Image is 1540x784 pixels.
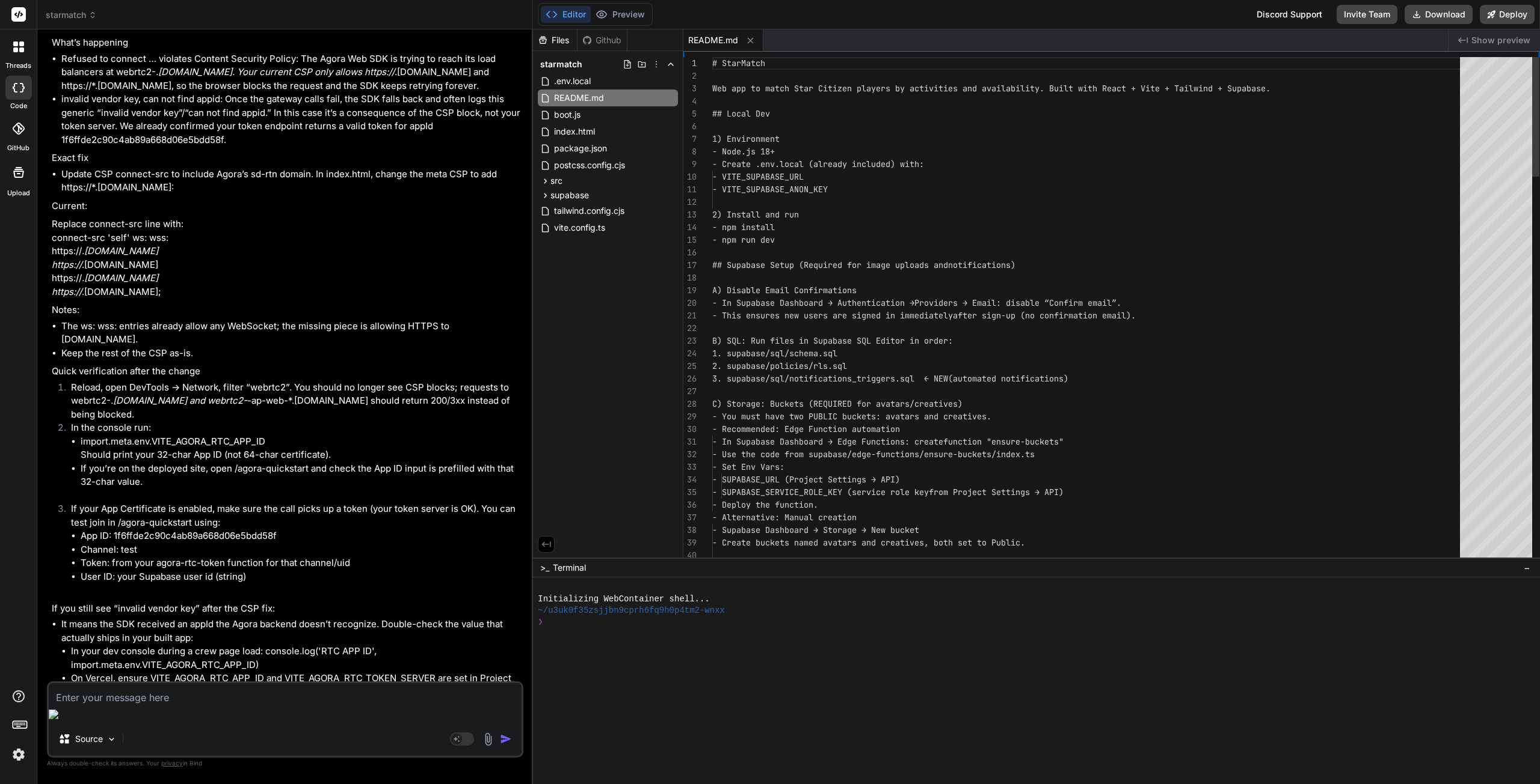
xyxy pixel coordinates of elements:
[929,487,1064,497] span: from Project Settings → API)
[1480,5,1535,24] button: Deploy
[683,347,697,360] div: 24
[111,395,247,406] em: .[DOMAIN_NAME] and webrtc2-
[683,398,697,410] div: 28
[553,141,608,156] span: package.json
[683,234,697,246] div: 15
[712,461,784,472] span: - Set Env Vars:
[106,734,117,744] img: Pick Models
[71,645,521,672] li: In your dev console during a crew page load: console.log('RTC APP ID', import.meta.env.VITE_AGORA...
[683,57,697,70] div: 1
[683,335,697,347] div: 23
[712,512,857,523] span: - Alternative: Manual creation
[81,529,521,543] li: App ID: 1f6ffde2c90c4ab89a668d06e5bdd58f
[5,61,31,71] label: threads
[683,208,697,221] div: 13
[52,303,521,317] p: Notes:
[683,133,697,145] div: 7
[61,502,521,597] li: If your App Certificate is enabled, make sure the call picks up a token (your token server is OK)...
[712,474,900,485] span: - SUPABASE_URL (Project Settings → API)
[61,168,521,195] li: Update CSP connect-src to include Agora’s sd-rtn domain. In index.html, change the meta CSP to ad...
[948,373,1068,384] span: (automated notifications)
[683,524,697,536] div: 38
[538,616,544,628] span: ❯
[683,423,697,436] div: 30
[712,373,948,384] span: 3. supabase/sql/notifications_triggers.sql ← NEW
[683,372,697,385] div: 26
[683,259,697,272] div: 17
[540,58,582,70] span: starmatch
[81,570,521,584] li: User ID: your Supabase user id (string)
[1524,562,1530,574] span: −
[553,108,582,122] span: boot.js
[953,398,962,409] span: s)
[683,284,697,297] div: 19
[712,310,953,321] span: - This ensures new users are signed in immediately
[683,549,697,562] div: 40
[7,188,30,198] label: Upload
[683,536,697,549] div: 39
[683,246,697,259] div: 16
[553,124,596,139] span: index.html
[538,594,709,605] span: Initializing WebContainer shell...
[52,199,521,213] p: Current:
[61,618,521,713] li: It means the SDK received an appId the Agora backend doesn’t recognize. Double-check the value th...
[683,385,697,398] div: 27
[683,183,697,196] div: 11
[553,91,605,105] span: README.md
[683,486,697,499] div: 35
[10,101,27,111] label: code
[943,449,1035,460] span: re-buckets/index.ts
[49,710,61,719] img: editor-icon.png
[683,108,697,120] div: 5
[683,70,697,82] div: 2
[500,733,512,745] img: icon
[712,184,828,195] span: - VITE_SUPABASE_ANON_KEY
[712,171,804,182] span: - VITE_SUPABASE_URL
[712,108,770,119] span: ## Local Dev
[683,448,697,461] div: 32
[688,34,738,46] span: README.md
[1193,83,1270,94] span: wind + Supabase.
[1337,5,1397,24] button: Invite Team
[540,562,549,574] span: >_
[52,272,158,297] em: .[DOMAIN_NAME] https://
[683,272,697,284] div: 18
[712,360,847,371] span: 2. supabase/policies/rls.sql
[553,220,606,235] span: vite.config.ts
[52,36,521,50] p: What’s happening
[683,95,697,108] div: 4
[553,158,626,172] span: postcss.config.cjs
[81,462,521,489] li: If you’re on the deployed site, open /agora-quickstart and check the App ID input is prefilled wi...
[712,209,799,220] span: 2) Install and run
[712,146,775,157] span: - Node.js 18+
[712,524,919,535] span: - Supabase Dashboard → Storage → New bucket
[81,556,521,570] li: Token: from your agora-rtc-token function for that channel/uid
[953,310,1136,321] span: after sign-up (no confirmation email).
[553,562,586,574] span: Terminal
[683,499,697,511] div: 36
[71,672,521,699] li: On Vercel, ensure VITE_AGORA_RTC_APP_ID and VITE_AGORA_RTC_TOKEN_SERVER are set in Project Settin...
[914,297,1121,308] span: Providers → Email: disable “Confirm email”.
[550,189,589,201] span: supabase
[683,158,697,171] div: 9
[75,733,103,745] p: Source
[683,436,697,448] div: 31
[591,6,650,23] button: Preview
[683,322,697,335] div: 22
[683,120,697,133] div: 6
[47,758,523,769] p: Always double-check its answers. Your in Bind
[683,473,697,486] div: 34
[52,151,521,165] p: Exact fix
[61,347,521,360] li: Keep the rest of the CSP as-is.
[712,297,914,308] span: - In Supabase Dashboard → Authentication →
[712,159,924,169] span: - Create .env.local (already included) with:
[712,133,780,144] span: 1) Environment
[683,461,697,473] div: 33
[61,320,521,347] li: The ws: wss: entries already allow any WebSocket; the missing piece is allowing HTTPS to [DOMAIN_...
[81,543,521,557] li: Channel: test
[712,222,775,232] span: - npm install
[1521,558,1533,577] button: −
[61,381,521,422] li: Reload, open DevTools → Network, filter “webrtc2”. You should no longer see CSP blocks; requests ...
[61,52,521,93] li: Refused to connect … violates Content Security Policy: The Agora Web SDK is trying to reach its l...
[1249,5,1329,24] div: Discord Support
